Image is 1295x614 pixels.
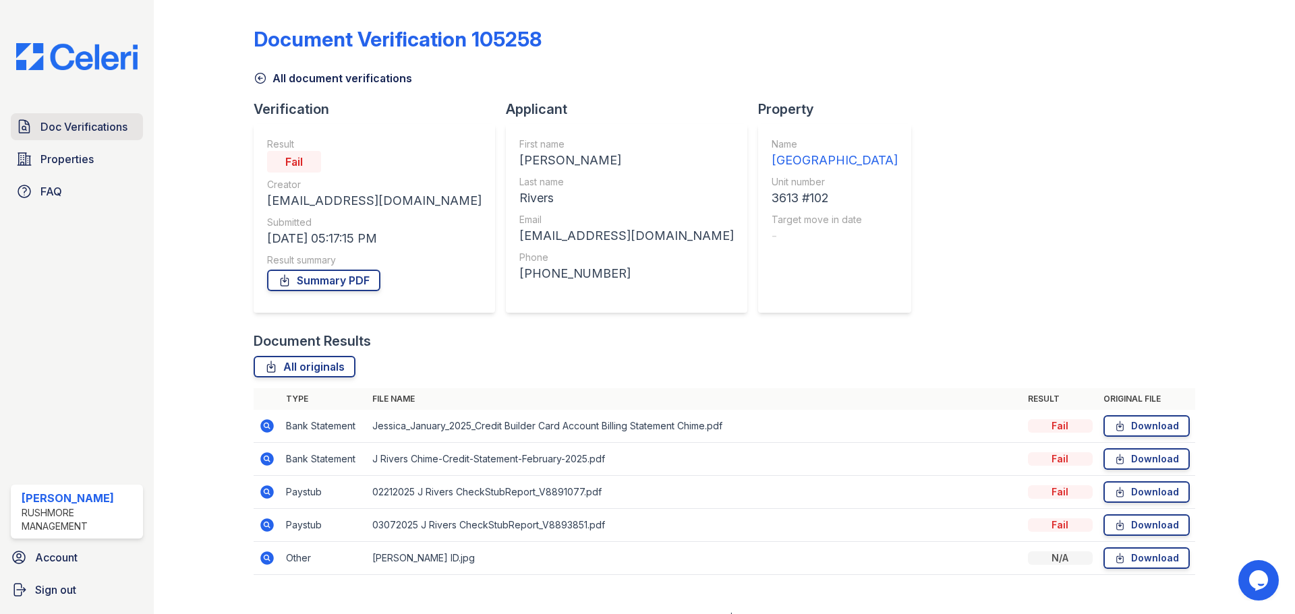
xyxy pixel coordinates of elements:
div: Fail [1028,419,1093,433]
div: - [772,226,898,245]
span: FAQ [40,183,62,199]
td: Bank Statement [281,443,367,476]
th: Result [1023,388,1098,410]
a: Download [1103,448,1190,470]
div: Target move in date [772,213,898,226]
span: Account [35,549,78,565]
td: Jessica_January_2025_Credit Builder Card Account Billing Statement Chime.pdf [367,410,1023,443]
a: Download [1103,514,1190,536]
div: Rivers [519,189,734,208]
div: Document Verification 105258 [254,27,542,51]
div: Verification [254,100,506,119]
td: Paystub [281,476,367,509]
div: Phone [519,251,734,264]
div: Property [758,100,922,119]
a: FAQ [11,178,143,205]
a: Download [1103,415,1190,437]
td: Other [281,542,367,575]
td: 02212025 J Rivers CheckStubReport_V8891077.pdf [367,476,1023,509]
img: CE_Logo_Blue-a8612792a0a2168367f1c8372b55b34899dd931a85d93a1a3d3e32e68fde9ad4.png [5,43,148,70]
div: Fail [1028,485,1093,499]
a: Download [1103,481,1190,503]
div: [DATE] 05:17:15 PM [267,229,482,248]
span: Doc Verifications [40,119,127,135]
div: Fail [267,151,321,173]
div: [PERSON_NAME] [519,151,734,170]
div: Fail [1028,452,1093,466]
a: Download [1103,547,1190,569]
a: Sign out [5,576,148,603]
div: 3613 #102 [772,189,898,208]
th: File name [367,388,1023,410]
div: First name [519,137,734,151]
td: J Rivers Chime-Credit-Statement-February-2025.pdf [367,443,1023,476]
div: Document Results [254,332,371,350]
div: Result [267,137,482,151]
div: [GEOGRAPHIC_DATA] [772,151,898,170]
div: [EMAIL_ADDRESS][DOMAIN_NAME] [519,226,734,245]
td: Bank Statement [281,410,367,443]
a: Doc Verifications [11,113,143,140]
div: Creator [267,178,482,191]
span: Properties [40,151,94,167]
td: [PERSON_NAME] ID.jpg [367,542,1023,575]
div: Rushmore Management [22,506,138,533]
th: Type [281,388,367,410]
div: [EMAIL_ADDRESS][DOMAIN_NAME] [267,191,482,210]
div: Fail [1028,518,1093,532]
div: [PERSON_NAME] [22,490,138,506]
a: Name [GEOGRAPHIC_DATA] [772,137,898,170]
div: Unit number [772,175,898,189]
gu-sc-dial: Click to Connect 3012786278 [519,266,631,280]
td: 03072025 J Rivers CheckStubReport_V8893851.pdf [367,509,1023,542]
div: Name [772,137,898,151]
a: Summary PDF [267,270,380,291]
td: Paystub [281,509,367,542]
th: Original file [1098,388,1195,410]
div: Submitted [267,216,482,229]
a: Account [5,544,148,571]
div: Applicant [506,100,758,119]
a: Properties [11,146,143,173]
div: Email [519,213,734,226]
div: Last name [519,175,734,189]
a: All document verifications [254,70,412,86]
div: N/A [1028,551,1093,565]
iframe: chat widget [1238,560,1282,601]
span: Sign out [35,582,76,598]
a: All originals [254,356,355,377]
div: Result summary [267,253,482,267]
